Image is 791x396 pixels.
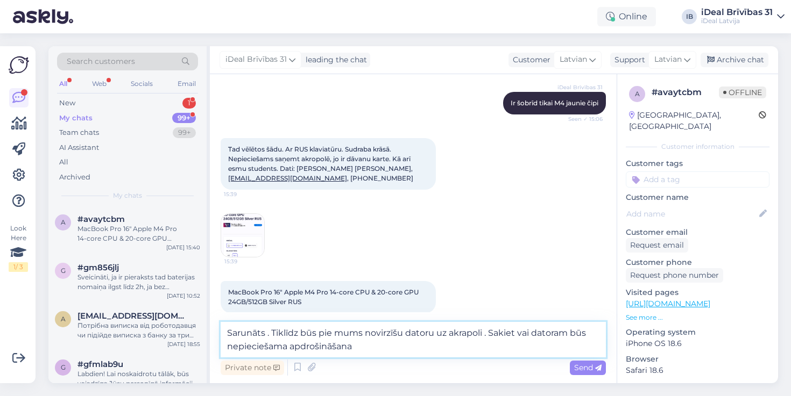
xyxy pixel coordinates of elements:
[57,77,69,91] div: All
[626,287,769,298] p: Visited pages
[701,53,768,67] div: Archive chat
[9,224,28,272] div: Look Here
[113,191,142,200] span: My chats
[59,157,68,168] div: All
[9,262,28,272] div: 1 / 3
[224,190,264,198] span: 15:39
[77,311,189,321] span: andrikondrati@gmail.com
[626,227,769,238] p: Customer email
[560,54,587,66] span: Latvian
[61,218,66,226] span: a
[175,77,198,91] div: Email
[626,268,723,283] div: Request phone number
[626,208,757,220] input: Add name
[221,214,264,257] img: Attachment
[626,257,769,268] p: Customer phone
[77,272,200,292] div: Sveicināti, ja ir pieraksts tad baterijas nomaiņa ilgst līdz 2h, ja bez iepriekšēja pieraksta un ...
[61,363,66,371] span: g
[77,214,125,224] span: #avaytcbm
[626,327,769,338] p: Operating system
[228,145,413,182] span: Tad vēlētos šādu. Ar RUS klaviatūru. Sudraba krāsā. Nepieciešams saņemt akropolē, jo ir dāvanu ka...
[626,158,769,169] p: Customer tags
[59,127,99,138] div: Team chats
[225,54,287,66] span: iDeal Brīvības 31
[511,99,598,107] span: Ir šobrīd tikai M4 jaunie čipi
[90,77,109,91] div: Web
[626,313,769,322] p: See more ...
[626,299,710,308] a: [URL][DOMAIN_NAME]
[61,315,66,323] span: a
[610,54,645,66] div: Support
[654,54,682,66] span: Latvian
[77,359,123,369] span: #gfmlab9u
[224,257,265,265] span: 15:39
[719,87,766,98] span: Offline
[228,288,420,306] span: MacBook Pro 16" Apple M4 Pro 14‑core CPU & 20‑core GPU 24GB/512GB Silver RUS
[626,192,769,203] p: Customer name
[221,322,606,357] textarea: Sarunāts . Tiklīdz būs pie mums novirzīšu datoru uz akrapoli . Sakiet vai datoram būs nepieciešam...
[166,243,200,251] div: [DATE] 15:40
[228,174,347,182] a: [EMAIL_ADDRESS][DOMAIN_NAME]
[167,292,200,300] div: [DATE] 10:52
[597,7,656,26] div: Online
[652,86,719,99] div: # avaytcbm
[67,56,135,67] span: Search customers
[77,321,200,340] div: Потрібна виписка від роботодавця чи підійде виписка з банку за три місяці?
[626,354,769,365] p: Browser
[9,55,29,75] img: Askly Logo
[557,83,603,91] span: iDeal Brīvības 31
[59,113,93,124] div: My chats
[77,369,200,388] div: Labdien! Lai noskaidrotu tālāk, būs vajadzīga Jūsu personīgā informāciju. Ieteiktu aizdoties uz k...
[626,338,769,349] p: iPhone OS 18.6
[701,17,773,25] div: iDeal Latvija
[59,142,99,153] div: AI Assistant
[626,142,769,152] div: Customer information
[182,98,196,109] div: 1
[635,90,640,98] span: a
[626,238,688,253] div: Request email
[701,8,785,25] a: iDeal Brīvības 31iDeal Latvija
[508,54,550,66] div: Customer
[172,113,196,124] div: 99+
[77,224,200,243] div: MacBook Pro 16" Apple M4 Pro 14‑core CPU & 20‑core GPU 24GB/512GB Silver RUS
[77,263,119,272] span: #gm856jlj
[682,9,697,24] div: IB
[701,8,773,17] div: iDeal Brīvības 31
[61,267,66,275] span: g
[562,115,603,123] span: Seen ✓ 15:06
[59,98,75,109] div: New
[626,365,769,376] p: Safari 18.6
[129,77,155,91] div: Socials
[301,54,367,66] div: leading the chat
[173,127,196,138] div: 99+
[574,363,602,372] span: Send
[167,340,200,348] div: [DATE] 18:55
[629,110,759,132] div: [GEOGRAPHIC_DATA], [GEOGRAPHIC_DATA]
[59,172,90,183] div: Archived
[221,361,284,375] div: Private note
[626,171,769,188] input: Add a tag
